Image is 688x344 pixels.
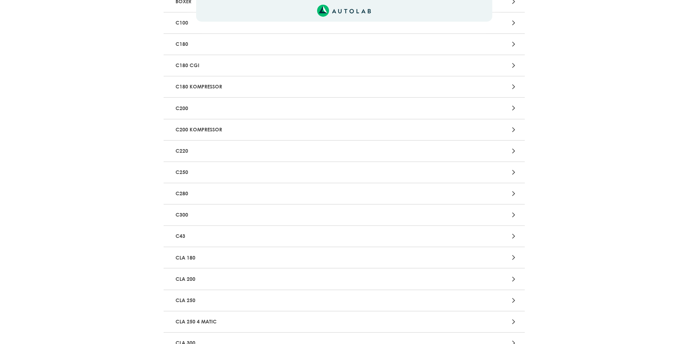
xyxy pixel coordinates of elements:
a: Link al sitio de autolab [317,7,371,14]
p: CLA 200 [173,272,398,286]
p: C43 [173,230,398,243]
p: C300 [173,208,398,222]
p: C200 KOMPRESSOR [173,123,398,136]
p: C180 KOMPRESSOR [173,80,398,93]
p: CLA 250 [173,294,398,307]
p: C280 [173,187,398,200]
p: C100 [173,16,398,30]
p: CLA 250 4 MATIC [173,315,398,328]
p: C180 CGI [173,59,398,72]
p: C180 [173,38,398,51]
p: CLA 180 [173,251,398,264]
p: C200 [173,101,398,115]
p: C220 [173,144,398,158]
p: C250 [173,166,398,179]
